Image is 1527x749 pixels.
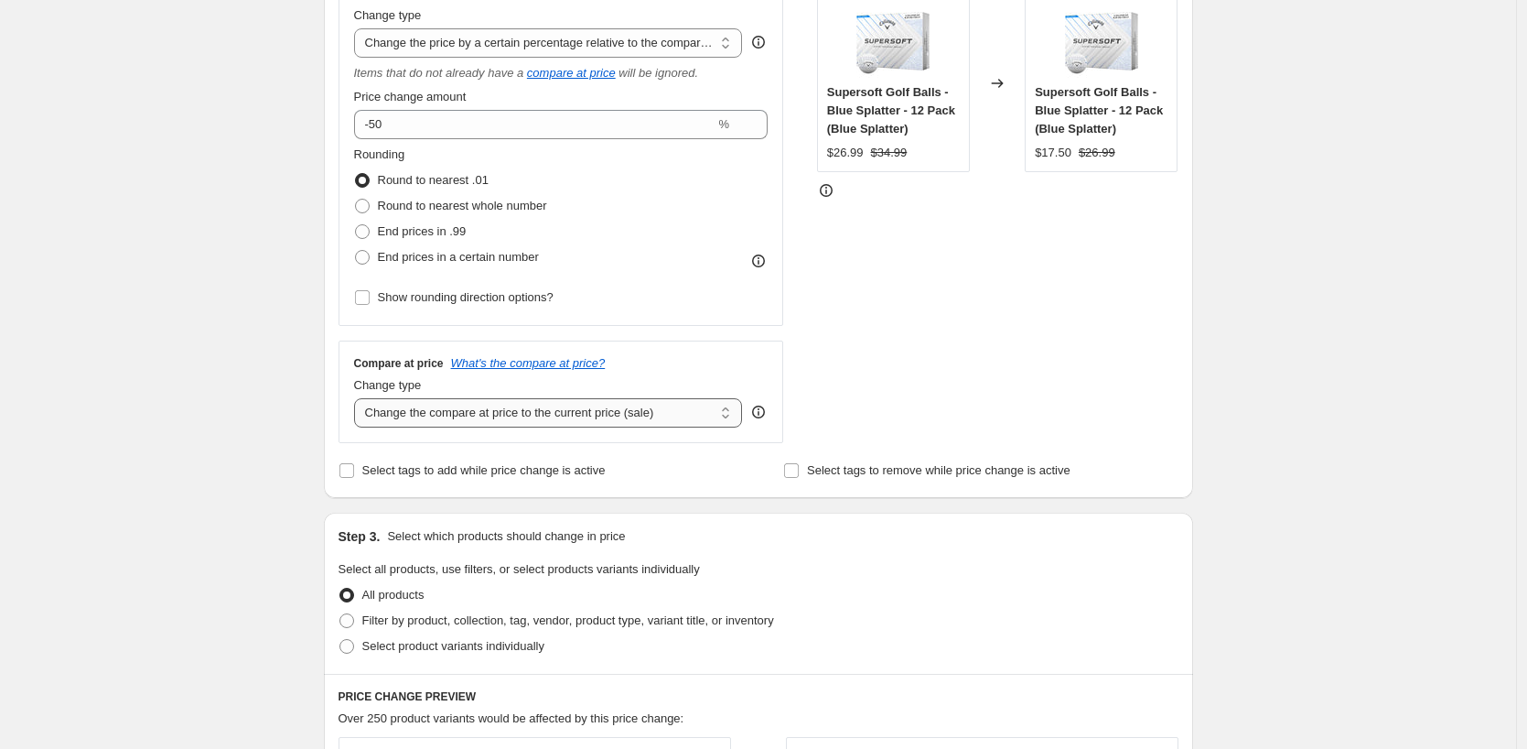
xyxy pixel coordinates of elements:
[749,33,768,51] div: help
[339,527,381,546] h2: Step 3.
[1079,144,1115,162] strike: $26.99
[354,8,422,22] span: Change type
[362,639,544,653] span: Select product variants individually
[827,144,864,162] div: $26.99
[362,463,606,477] span: Select tags to add while price change is active
[451,356,606,370] button: What's the compare at price?
[378,199,547,212] span: Round to nearest whole number
[807,463,1070,477] span: Select tags to remove while price change is active
[362,588,425,602] span: All products
[354,356,444,371] h3: Compare at price
[749,403,768,421] div: help
[527,66,616,80] button: compare at price
[378,290,554,304] span: Show rounding direction options?
[378,250,539,264] span: End prices in a certain number
[378,173,489,187] span: Round to nearest .01
[354,66,524,80] i: Items that do not already have a
[378,224,467,238] span: End prices in .99
[339,689,1178,704] h6: PRICE CHANGE PREVIEW
[354,147,405,161] span: Rounding
[1035,85,1163,136] span: Supersoft Golf Balls - Blue Splatter - 12 Pack (Blue Splatter)
[718,117,729,131] span: %
[618,66,698,80] i: will be ignored.
[339,562,700,576] span: Select all products, use filters, or select products variants individually
[354,378,422,392] span: Change type
[354,90,467,103] span: Price change amount
[856,5,930,78] img: SupersoftSplatterBlue5_80x.jpg
[354,110,715,139] input: -20
[387,527,625,546] p: Select which products should change in price
[871,144,908,162] strike: $34.99
[339,711,684,725] span: Over 250 product variants would be affected by this price change:
[362,613,774,627] span: Filter by product, collection, tag, vendor, product type, variant title, or inventory
[1065,5,1138,78] img: SupersoftSplatterBlue5_80x.jpg
[1035,144,1071,162] div: $17.50
[827,85,955,136] span: Supersoft Golf Balls - Blue Splatter - 12 Pack (Blue Splatter)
